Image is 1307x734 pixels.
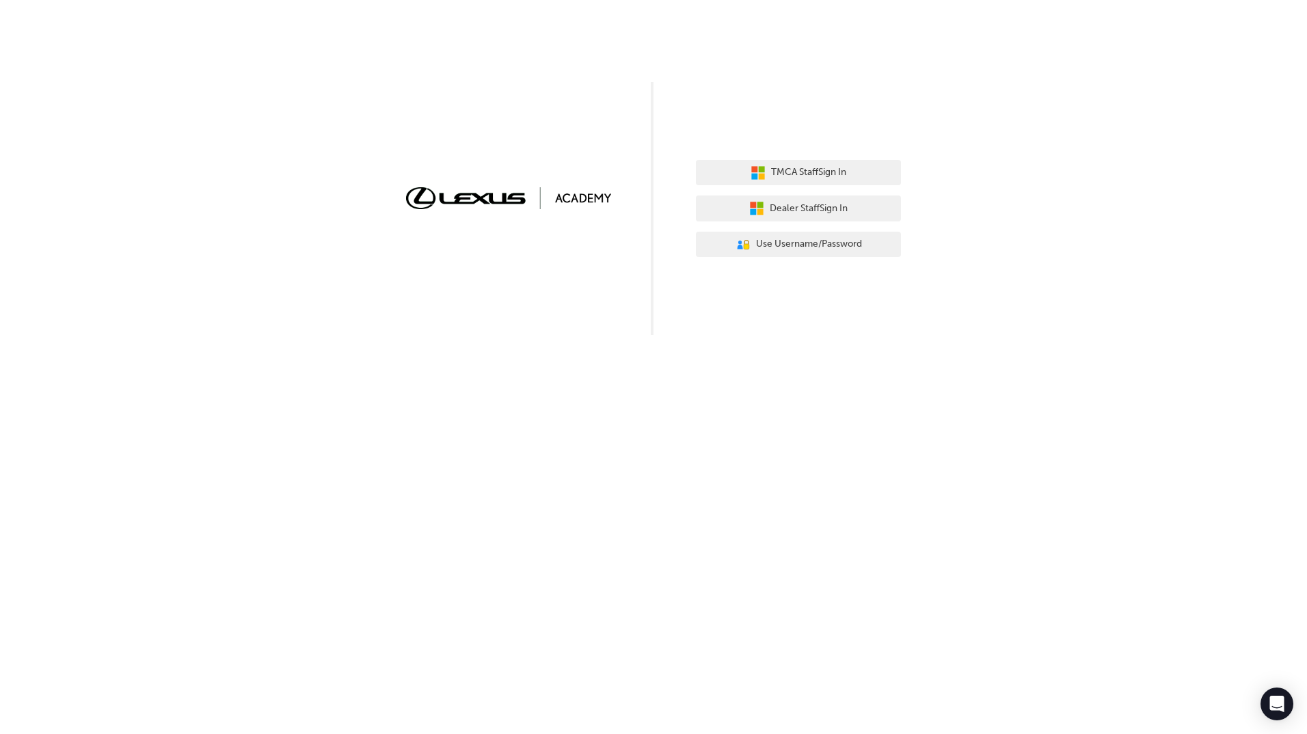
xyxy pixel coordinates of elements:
img: Trak [406,187,611,208]
button: Dealer StaffSign In [696,195,901,221]
span: Use Username/Password [756,236,862,252]
button: Use Username/Password [696,232,901,258]
button: TMCA StaffSign In [696,160,901,186]
span: TMCA Staff Sign In [771,165,846,180]
div: Open Intercom Messenger [1261,688,1293,720]
span: Dealer Staff Sign In [770,201,848,217]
